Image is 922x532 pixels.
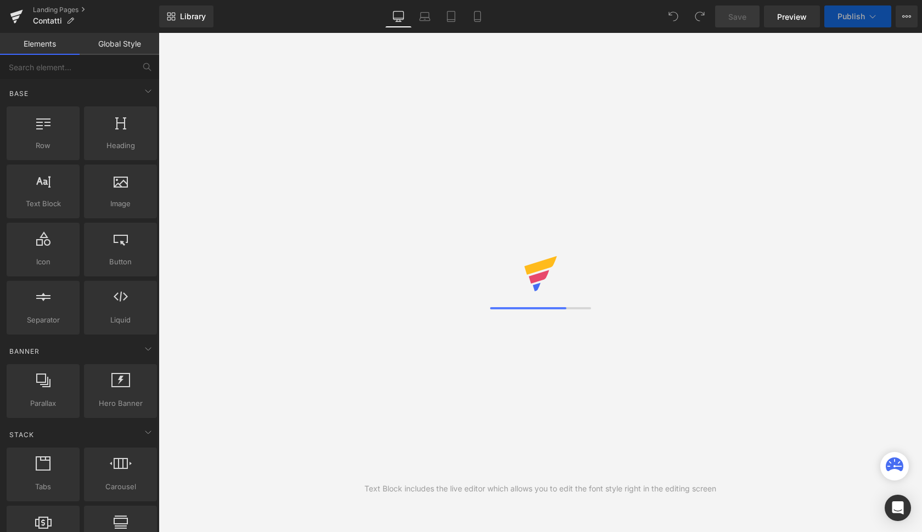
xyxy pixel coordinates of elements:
a: Desktop [385,5,412,27]
span: Preview [777,11,807,22]
span: Hero Banner [87,398,154,409]
a: Preview [764,5,820,27]
span: Icon [10,256,76,268]
div: Text Block includes the live editor which allows you to edit the font style right in the editing ... [364,483,716,495]
a: Laptop [412,5,438,27]
span: Tabs [10,481,76,493]
span: Image [87,198,154,210]
button: Undo [662,5,684,27]
a: Tablet [438,5,464,27]
span: Heading [87,140,154,151]
div: Open Intercom Messenger [885,495,911,521]
span: Parallax [10,398,76,409]
button: Publish [824,5,891,27]
a: New Library [159,5,213,27]
span: Stack [8,429,35,440]
span: Base [8,88,30,99]
span: Carousel [87,481,154,493]
span: Button [87,256,154,268]
span: Row [10,140,76,151]
span: Publish [837,12,865,21]
span: Save [728,11,746,22]
span: Liquid [87,314,154,326]
a: Global Style [80,33,159,55]
a: Landing Pages [33,5,159,14]
span: Separator [10,314,76,326]
a: Mobile [464,5,491,27]
span: Library [180,12,206,21]
span: Banner [8,346,41,356]
span: Contatti [33,16,62,25]
button: More [896,5,918,27]
span: Text Block [10,198,76,210]
button: Redo [689,5,711,27]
